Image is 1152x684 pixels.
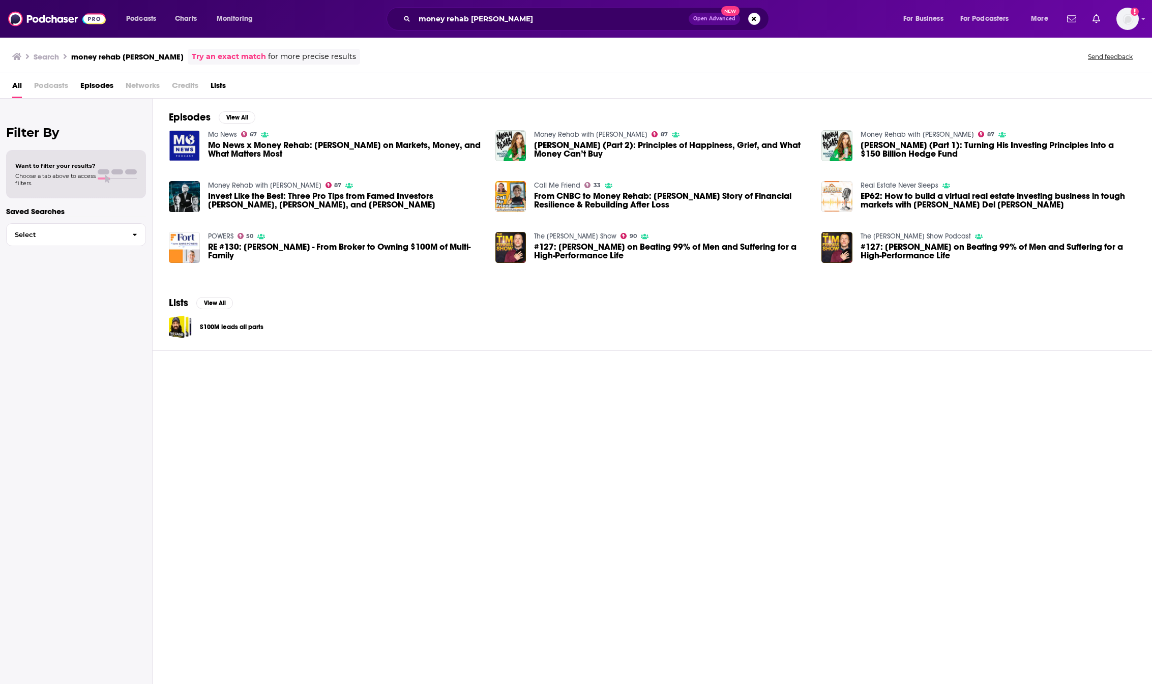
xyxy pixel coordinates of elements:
[1116,8,1139,30] span: Logged in as angelahattar
[268,51,356,63] span: for more precise results
[175,12,197,26] span: Charts
[246,234,253,239] span: 50
[534,141,809,158] span: [PERSON_NAME] (Part 2): Principles of Happiness, Grief, and What Money Can’t Buy
[721,6,740,16] span: New
[652,131,668,137] a: 87
[12,77,22,98] a: All
[1063,10,1080,27] a: Show notifications dropdown
[689,13,740,25] button: Open AdvancedNew
[80,77,113,98] a: Episodes
[534,130,647,139] a: Money Rehab with Nicole Lapin
[1088,10,1104,27] a: Show notifications dropdown
[34,77,68,98] span: Podcasts
[534,243,809,260] span: #127: [PERSON_NAME] on Beating 99% of Men and Suffering for a High-Performance Life
[211,77,226,98] a: Lists
[1116,8,1139,30] button: Show profile menu
[861,243,1136,260] a: #127: Amelia Boone on Beating 99% of Men and Suffering for a High-Performance Life
[6,223,146,246] button: Select
[168,11,203,27] a: Charts
[210,11,266,27] button: open menu
[1131,8,1139,16] svg: Add a profile image
[1031,12,1048,26] span: More
[987,132,994,137] span: 87
[126,12,156,26] span: Podcasts
[119,11,169,27] button: open menu
[960,12,1009,26] span: For Podcasters
[6,125,146,140] h2: Filter By
[534,192,809,209] span: From CNBC to Money Rehab: [PERSON_NAME] Story of Financial Resilience & Rebuilding After Loss
[169,111,255,124] a: EpisodesView All
[861,181,938,190] a: Real Estate Never Sleeps
[821,181,852,212] img: EP62: How to build a virtual real estate investing business in tough markets with Paul Del Pozo
[495,181,526,212] img: From CNBC to Money Rehab: Nicole Lapin’s Story of Financial Resilience & Rebuilding After Loss
[534,232,616,241] a: The Tim Ferriss Show
[169,181,200,212] img: Invest Like the Best: Three Pro Tips from Famed Investors Ray Dalio, Warren Buffett, and Michael ...
[250,132,257,137] span: 67
[241,131,257,137] a: 67
[534,181,580,190] a: Call Me Friend
[71,52,184,62] h3: money rehab [PERSON_NAME]
[495,130,526,161] img: Ray Dalio (Part 2): Principles of Happiness, Grief, and What Money Can’t Buy
[861,232,971,241] a: The Tim Ferriss Show Podcast
[6,206,146,216] p: Saved Searches
[200,321,263,333] a: S100M leads all parts
[861,192,1136,209] a: EP62: How to build a virtual real estate investing business in tough markets with Paul Del Pozo
[172,77,198,98] span: Credits
[334,183,341,188] span: 87
[219,111,255,124] button: View All
[861,192,1136,209] span: EP62: How to build a virtual real estate investing business in tough markets with [PERSON_NAME] D...
[169,296,188,309] h2: Lists
[896,11,956,27] button: open menu
[196,297,233,309] button: View All
[169,111,211,124] h2: Episodes
[415,11,689,27] input: Search podcasts, credits, & more...
[169,130,200,161] img: Mo News x Money Rehab: Ray Dalio on Markets, Money, and What Matters Most
[621,233,637,239] a: 90
[15,172,96,187] span: Choose a tab above to access filters.
[594,183,601,188] span: 33
[126,77,160,98] span: Networks
[208,130,237,139] a: Mo News
[903,12,943,26] span: For Business
[208,141,483,158] span: Mo News x Money Rehab: [PERSON_NAME] on Markets, Money, and What Matters Most
[169,315,192,338] a: S100M leads all parts
[217,12,253,26] span: Monitoring
[821,130,852,161] img: Ray Dalio (Part 1): Turning His Investing Principles Into a $150 Billion Hedge Fund
[34,52,59,62] h3: Search
[8,9,106,28] a: Podchaser - Follow, Share and Rate Podcasts
[208,192,483,209] span: Invest Like the Best: Three Pro Tips from Famed Investors [PERSON_NAME], [PERSON_NAME], and [PERS...
[15,162,96,169] span: Want to filter your results?
[326,182,342,188] a: 87
[954,11,1024,27] button: open menu
[1024,11,1061,27] button: open menu
[208,141,483,158] a: Mo News x Money Rehab: Ray Dalio on Markets, Money, and What Matters Most
[208,243,483,260] a: RE #130: Scott O'Neill - From Broker to Owning $100M of Multi-Family
[534,243,809,260] a: #127: Amelia Boone on Beating 99% of Men and Suffering for a High-Performance Life
[661,132,668,137] span: 87
[169,232,200,263] img: RE #130: Scott O'Neill - From Broker to Owning $100M of Multi-Family
[238,233,254,239] a: 50
[1116,8,1139,30] img: User Profile
[192,51,266,63] a: Try an exact match
[208,181,321,190] a: Money Rehab with Nicole Lapin
[534,192,809,209] a: From CNBC to Money Rehab: Nicole Lapin’s Story of Financial Resilience & Rebuilding After Loss
[584,182,601,188] a: 33
[861,141,1136,158] a: Ray Dalio (Part 1): Turning His Investing Principles Into a $150 Billion Hedge Fund
[1085,52,1136,61] button: Send feedback
[208,192,483,209] a: Invest Like the Best: Three Pro Tips from Famed Investors Ray Dalio, Warren Buffett, and Michael ...
[861,141,1136,158] span: [PERSON_NAME] (Part 1): Turning His Investing Principles Into a $150 Billion Hedge Fund
[861,243,1136,260] span: #127: [PERSON_NAME] on Beating 99% of Men and Suffering for a High-Performance Life
[978,131,994,137] a: 87
[693,16,735,21] span: Open Advanced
